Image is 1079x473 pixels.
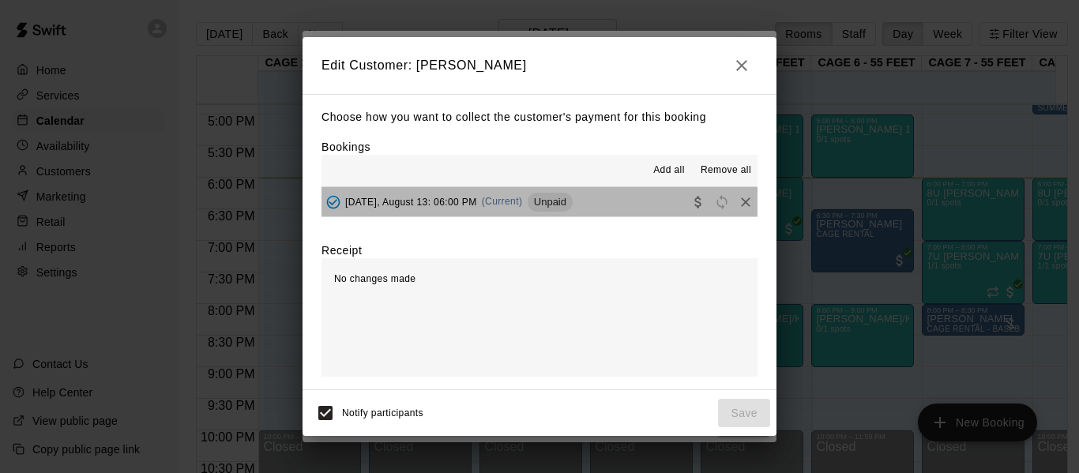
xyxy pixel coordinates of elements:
span: Reschedule [710,195,734,207]
span: (Current) [482,196,523,207]
span: Add all [653,163,685,178]
span: No changes made [334,273,415,284]
label: Receipt [321,242,362,258]
h2: Edit Customer: [PERSON_NAME] [303,37,776,94]
span: Notify participants [342,407,423,419]
button: Added - Collect Payment [321,190,345,214]
span: Remove all [701,163,751,178]
label: Bookings [321,141,370,153]
span: [DATE], August 13: 06:00 PM [345,196,477,207]
button: Added - Collect Payment[DATE], August 13: 06:00 PM(Current)UnpaidCollect paymentRescheduleRemove [321,187,758,216]
span: Collect payment [686,195,710,207]
span: Unpaid [528,196,573,208]
p: Choose how you want to collect the customer's payment for this booking [321,107,758,127]
button: Add all [644,158,694,183]
button: Remove all [694,158,758,183]
span: Remove [734,195,758,207]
